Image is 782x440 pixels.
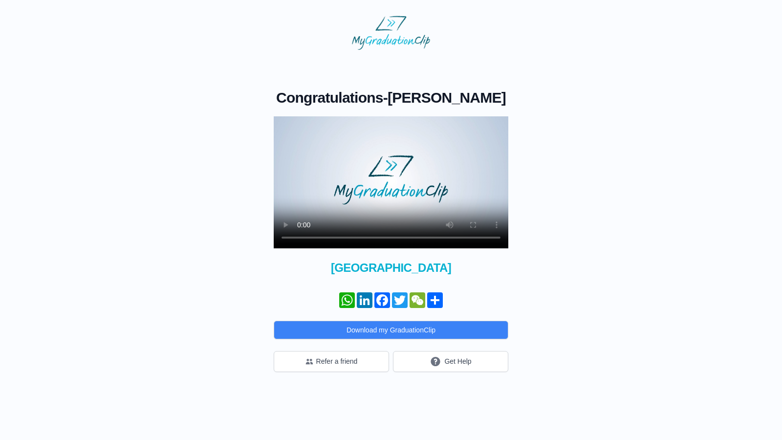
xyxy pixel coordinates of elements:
h1: - [274,89,508,107]
img: MyGraduationClip [352,16,430,50]
span: [PERSON_NAME] [388,89,506,106]
button: Download my GraduationClip [274,321,508,339]
span: [GEOGRAPHIC_DATA] [274,260,508,276]
a: Facebook [373,292,391,308]
a: Twitter [391,292,409,308]
button: Get Help [393,351,508,372]
button: Refer a friend [274,351,389,372]
a: Share [426,292,444,308]
span: Congratulations [276,89,383,106]
a: WhatsApp [338,292,356,308]
a: WeChat [409,292,426,308]
a: LinkedIn [356,292,373,308]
